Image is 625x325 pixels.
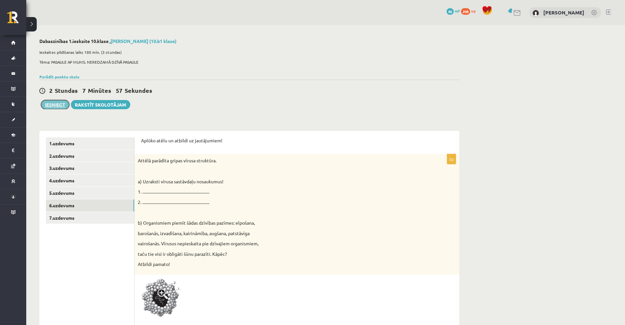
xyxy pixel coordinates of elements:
p: Ieskaites pildīšanas laiks 180 min. (3 stundas) [39,49,456,55]
span: 208 [461,8,470,15]
p: vairošanās. Vīrusus nepieskaita pie dzīvajiem organismiem, [138,240,423,247]
a: Parādīt punktu skalu [39,74,79,79]
p: a) Uzraksti vīrusa sastāvdaļu nosaukumus! [138,178,423,185]
span: Sekundes [125,87,152,94]
p: b) Organismiem piemīt šādas dzīvības pazīmes: elpošana, [138,220,423,226]
a: 208 xp [461,8,479,13]
a: Rīgas 1. Tālmācības vidusskola [7,11,26,28]
p: Attēlā parādīta gripas vīrusa struktūra. [138,157,423,164]
a: 2.uzdevums [46,150,134,162]
img: Stepans Grigorjevs [532,10,539,16]
span: Minūtes [88,87,111,94]
p: 5p [447,154,456,164]
a: [PERSON_NAME] (10.b1 klase) [111,38,177,44]
span: xp [471,8,475,13]
a: 4.uzdevums [46,174,134,187]
p: Atbildi pamato! [138,261,423,268]
p: Aplūko atēlu un atbildi uz jautājumiem! [141,137,453,144]
span: 7 [82,87,86,94]
a: 6.uzdevums [46,199,134,212]
a: 5.uzdevums [46,187,134,199]
a: [PERSON_NAME] [543,9,584,16]
p: 1. .................................................................... [138,189,423,195]
span: Stundas [55,87,78,94]
span: 2 [49,87,52,94]
p: taču tie visi ir obligāti šūnu parazīti. Kāpēc? [138,251,423,257]
a: Rakstīt skolotājam [71,100,130,109]
span: 57 [116,87,122,94]
a: 3.uzdevums [46,162,134,174]
img: Untitled.png [138,278,187,321]
span: 46 [447,8,454,15]
a: 1.uzdevums [46,137,134,150]
button: Iesniegt [41,100,69,109]
p: barošanās, izvadīšana, kairināmība, augšana, patstāvīga [138,230,423,237]
p: 2. .................................................................... [138,199,423,206]
a: 46 mP [447,8,460,13]
body: Bagātinātā teksta redaktors, wiswyg-editor-user-answer-47024777199460 [7,7,311,47]
p: Tēma: PASAULE AP MUMS. NEREDZAMĀ DZĪVĀ PASAULE [39,59,456,65]
h2: Dabaszinības 1.ieskaite 10.klase , [39,38,459,44]
a: 7.uzdevums [46,212,134,224]
span: mP [455,8,460,13]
